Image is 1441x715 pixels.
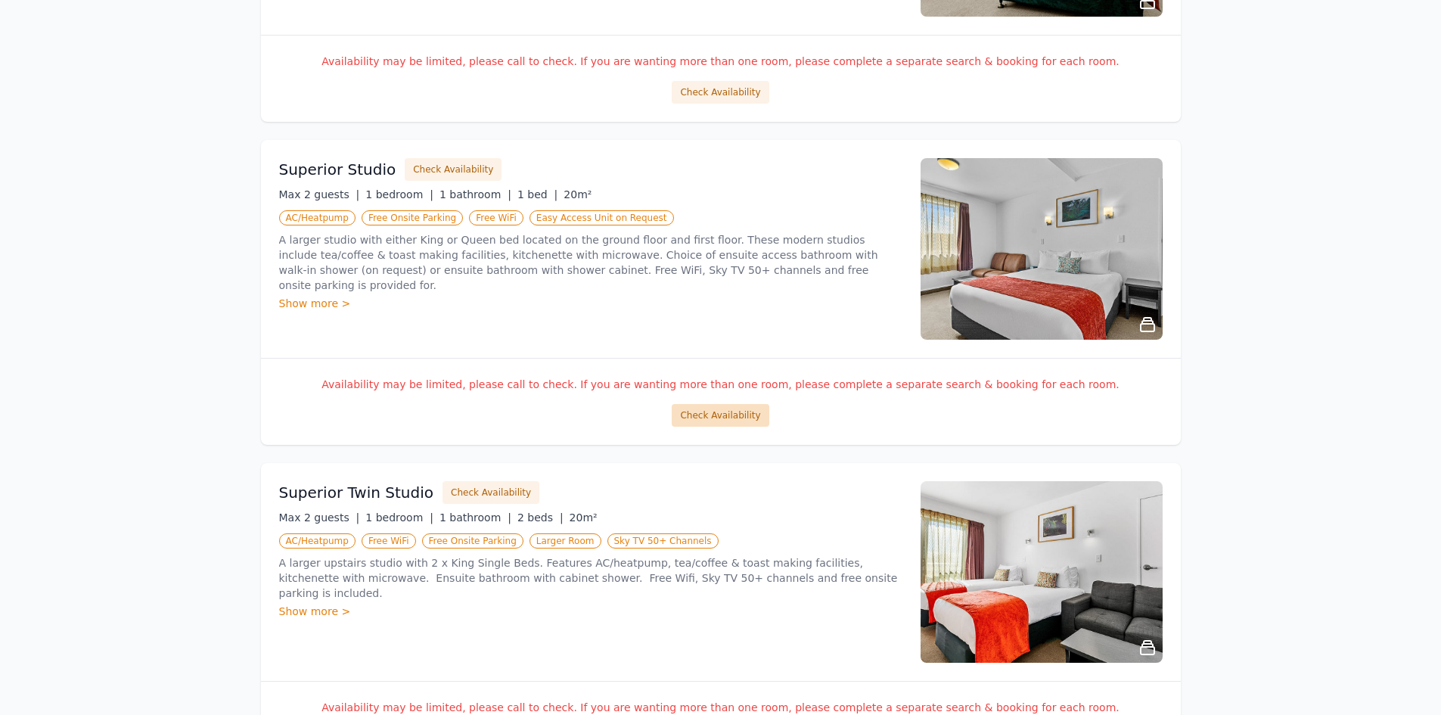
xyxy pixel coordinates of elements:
[405,158,502,181] button: Check Availability
[279,296,902,311] div: Show more >
[517,511,564,524] span: 2 beds |
[279,700,1163,715] p: Availability may be limited, please call to check. If you are wanting more than one room, please ...
[564,188,592,201] span: 20m²
[279,159,396,180] h3: Superior Studio
[672,81,769,104] button: Check Availability
[279,188,360,201] span: Max 2 guests |
[279,377,1163,392] p: Availability may be limited, please call to check. If you are wanting more than one room, please ...
[439,511,511,524] span: 1 bathroom |
[279,210,356,225] span: AC/Heatpump
[443,481,539,504] button: Check Availability
[607,533,719,549] span: Sky TV 50+ Channels
[362,210,463,225] span: Free Onsite Parking
[279,555,902,601] p: A larger upstairs studio with 2 x King Single Beds. Features AC/heatpump, tea/coffee & toast maki...
[469,210,523,225] span: Free WiFi
[570,511,598,524] span: 20m²
[672,404,769,427] button: Check Availability
[530,533,601,549] span: Larger Room
[279,54,1163,69] p: Availability may be limited, please call to check. If you are wanting more than one room, please ...
[279,511,360,524] span: Max 2 guests |
[439,188,511,201] span: 1 bathroom |
[279,232,902,293] p: A larger studio with either King or Queen bed located on the ground floor and first floor. These ...
[517,188,557,201] span: 1 bed |
[422,533,523,549] span: Free Onsite Parking
[279,604,902,619] div: Show more >
[365,511,433,524] span: 1 bedroom |
[365,188,433,201] span: 1 bedroom |
[279,533,356,549] span: AC/Heatpump
[530,210,674,225] span: Easy Access Unit on Request
[362,533,416,549] span: Free WiFi
[279,482,434,503] h3: Superior Twin Studio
